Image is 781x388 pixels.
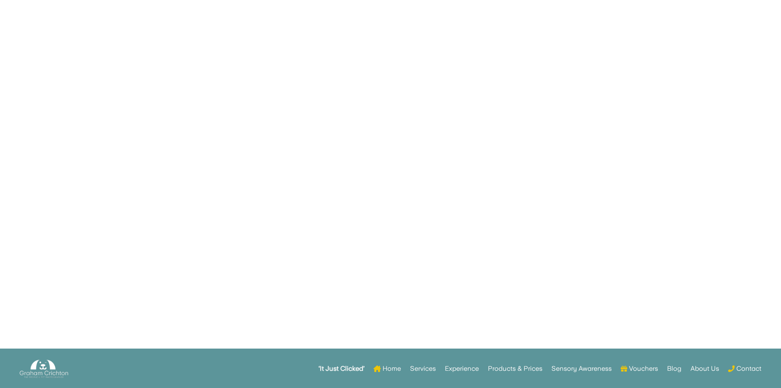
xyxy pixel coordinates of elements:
[410,353,436,385] a: Services
[319,366,364,372] strong: ‘It Just Clicked’
[621,353,658,385] a: Vouchers
[445,353,479,385] a: Experience
[667,353,681,385] a: Blog
[690,353,719,385] a: About Us
[373,353,401,385] a: Home
[728,353,761,385] a: Contact
[488,353,542,385] a: Products & Prices
[20,358,68,380] img: Graham Crichton Photography Logo - Graham Crichton - Belfast Family & Pet Photography Studio
[319,353,364,385] a: ‘It Just Clicked’
[551,353,612,385] a: Sensory Awareness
